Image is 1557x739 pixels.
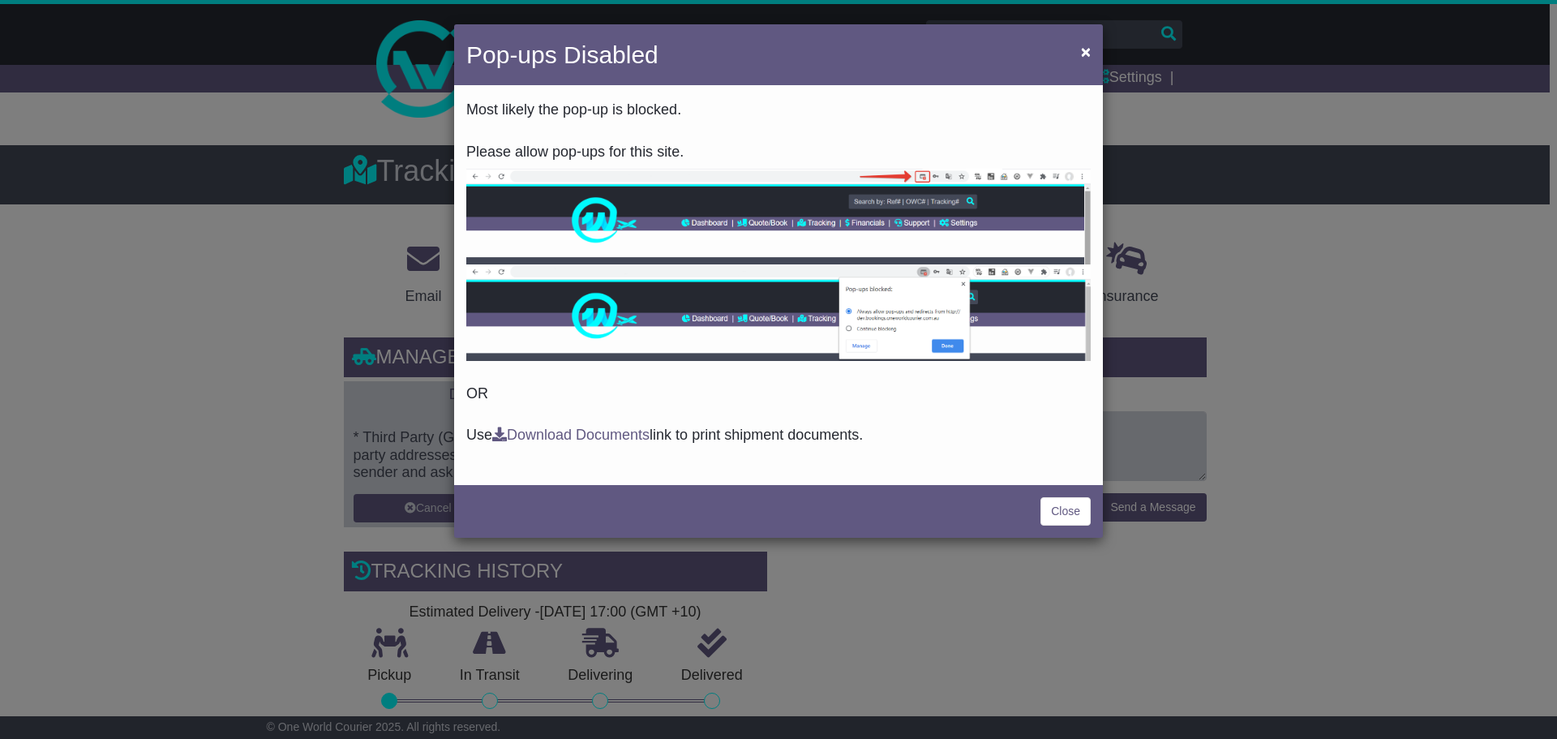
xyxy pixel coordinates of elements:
[466,101,1091,119] p: Most likely the pop-up is blocked.
[466,427,1091,445] p: Use link to print shipment documents.
[466,144,1091,161] p: Please allow pop-ups for this site.
[1073,35,1099,68] button: Close
[466,37,658,73] h4: Pop-ups Disabled
[466,169,1091,264] img: allow-popup-1.png
[466,264,1091,361] img: allow-popup-2.png
[492,427,650,443] a: Download Documents
[454,89,1103,481] div: OR
[1081,42,1091,61] span: ×
[1040,497,1091,526] a: Close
